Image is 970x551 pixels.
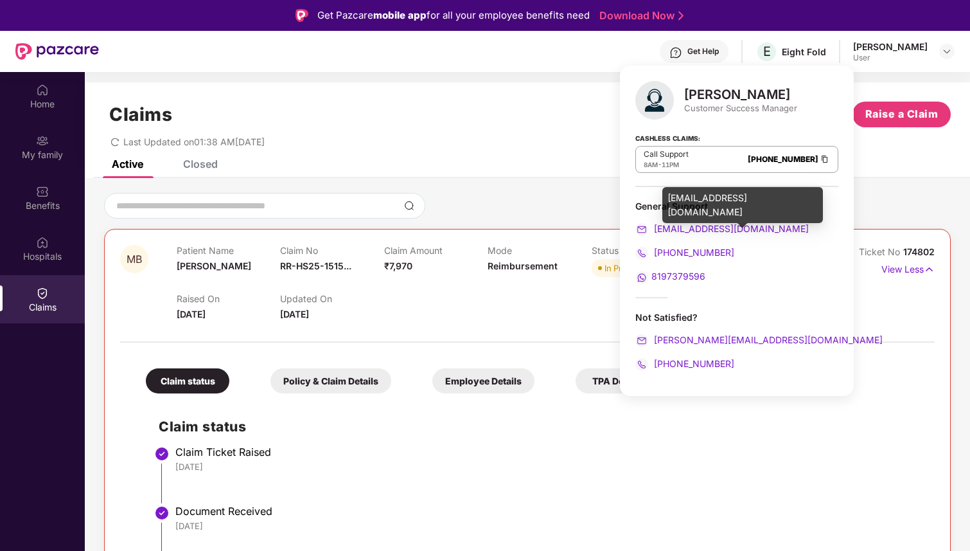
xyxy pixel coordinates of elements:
[177,293,280,304] p: Raised On
[651,271,705,282] span: 8197379596
[684,102,797,114] div: Customer Success Manager
[175,505,922,518] div: Document Received
[644,149,689,159] p: Call Support
[432,368,534,393] div: Employee Details
[687,46,719,57] div: Get Help
[175,520,922,532] div: [DATE]
[903,246,935,257] span: 174802
[865,106,939,122] span: Raise a Claim
[599,9,680,23] a: Download Now
[280,293,384,304] p: Updated On
[684,87,797,102] div: [PERSON_NAME]
[123,136,265,147] span: Last Updated on 01:38 AM[DATE]
[748,154,818,164] a: [PHONE_NUMBER]
[859,246,903,257] span: Ticket No
[852,102,951,127] button: Raise a Claim
[127,254,142,265] span: MB
[635,311,838,371] div: Not Satisfied?
[651,358,734,369] span: [PHONE_NUMBER]
[488,245,591,256] p: Mode
[488,260,558,271] span: Reimbursement
[177,309,206,320] span: [DATE]
[36,287,49,300] img: svg+xml;base64,PHN2ZyBpZD0iQ2xhaW0iIHhtbG5zPSJodHRwOi8vd3d3LnczLm9yZy8yMDAwL3N2ZyIgd2lkdGg9IjIwIi...
[662,161,679,168] span: 11PM
[110,136,119,147] span: redo
[36,84,49,96] img: svg+xml;base64,PHN2ZyBpZD0iSG9tZSIgeG1sbnM9Imh0dHA6Ly93d3cudzMub3JnLzIwMDAvc3ZnIiB3aWR0aD0iMjAiIG...
[183,158,218,170] div: Closed
[635,223,648,236] img: svg+xml;base64,PHN2ZyB4bWxucz0iaHR0cDovL3d3dy53My5vcmcvMjAwMC9zdmciIHdpZHRoPSIyMCIgaGVpZ2h0PSIyMC...
[154,505,170,521] img: svg+xml;base64,PHN2ZyBpZD0iU3RlcC1Eb25lLTMyeDMyIiB4bWxucz0iaHR0cDovL3d3dy53My5vcmcvMjAwMC9zdmciIH...
[635,200,838,212] div: General Support
[651,247,734,258] span: [PHONE_NUMBER]
[270,368,391,393] div: Policy & Claim Details
[384,260,412,271] span: ₹7,970
[635,271,648,284] img: svg+xml;base64,PHN2ZyB4bWxucz0iaHR0cDovL3d3dy53My5vcmcvMjAwMC9zdmciIHdpZHRoPSIyMCIgaGVpZ2h0PSIyMC...
[635,223,809,234] a: [EMAIL_ADDRESS][DOMAIN_NAME]
[36,134,49,147] img: svg+xml;base64,PHN2ZyB3aWR0aD0iMjAiIGhlaWdodD0iMjAiIHZpZXdCb3g9IjAgMCAyMCAyMCIgZmlsbD0ibm9uZSIgeG...
[112,158,143,170] div: Active
[146,368,229,393] div: Claim status
[295,9,308,22] img: Logo
[651,334,883,345] span: [PERSON_NAME][EMAIL_ADDRESS][DOMAIN_NAME]
[644,159,689,170] div: -
[669,46,682,59] img: svg+xml;base64,PHN2ZyBpZD0iSGVscC0zMngzMiIgeG1sbnM9Imh0dHA6Ly93d3cudzMub3JnLzIwMDAvc3ZnIiB3aWR0aD...
[373,9,427,21] strong: mobile app
[820,154,830,165] img: Clipboard Icon
[635,247,734,258] a: [PHONE_NUMBER]
[635,131,700,145] strong: Cashless Claims:
[924,262,935,276] img: svg+xml;base64,PHN2ZyB4bWxucz0iaHR0cDovL3d3dy53My5vcmcvMjAwMC9zdmciIHdpZHRoPSIxNyIgaGVpZ2h0PSIxNy...
[635,358,734,369] a: [PHONE_NUMBER]
[635,247,648,260] img: svg+xml;base64,PHN2ZyB4bWxucz0iaHR0cDovL3d3dy53My5vcmcvMjAwMC9zdmciIHdpZHRoPSIyMCIgaGVpZ2h0PSIyMC...
[280,309,309,320] span: [DATE]
[15,43,99,60] img: New Pazcare Logo
[604,262,646,275] div: In Process
[782,46,826,58] div: Eight Fold
[36,236,49,249] img: svg+xml;base64,PHN2ZyBpZD0iSG9zcGl0YWxzIiB4bWxucz0iaHR0cDovL3d3dy53My5vcmcvMjAwMC9zdmciIHdpZHRoPS...
[662,187,823,223] div: [EMAIL_ADDRESS][DOMAIN_NAME]
[644,161,658,168] span: 8AM
[384,245,488,256] p: Claim Amount
[154,446,170,462] img: svg+xml;base64,PHN2ZyBpZD0iU3RlcC1Eb25lLTMyeDMyIiB4bWxucz0iaHR0cDovL3d3dy53My5vcmcvMjAwMC9zdmciIH...
[635,334,883,345] a: [PERSON_NAME][EMAIL_ADDRESS][DOMAIN_NAME]
[635,200,838,284] div: General Support
[853,53,928,63] div: User
[635,271,705,282] a: 8197379596
[592,245,695,256] p: Status
[175,446,922,458] div: Claim Ticket Raised
[635,311,838,323] div: Not Satisfied?
[404,201,414,211] img: svg+xml;base64,PHN2ZyBpZD0iU2VhcmNoLTMyeDMyIiB4bWxucz0iaHR0cDovL3d3dy53My5vcmcvMjAwMC9zdmciIHdpZH...
[109,104,172,125] h1: Claims
[177,260,251,271] span: [PERSON_NAME]
[635,334,648,347] img: svg+xml;base64,PHN2ZyB4bWxucz0iaHR0cDovL3d3dy53My5vcmcvMjAwMC9zdmciIHdpZHRoPSIyMCIgaGVpZ2h0PSIyMC...
[576,368,659,393] div: TPA Details
[881,259,935,276] p: View Less
[635,81,674,120] img: svg+xml;base64,PHN2ZyB4bWxucz0iaHR0cDovL3d3dy53My5vcmcvMjAwMC9zdmciIHhtbG5zOnhsaW5rPSJodHRwOi8vd3...
[280,260,351,271] span: RR-HS25-1515...
[317,8,590,23] div: Get Pazcare for all your employee benefits need
[175,461,922,473] div: [DATE]
[678,9,683,23] img: Stroke
[36,185,49,198] img: svg+xml;base64,PHN2ZyBpZD0iQmVuZWZpdHMiIHhtbG5zPSJodHRwOi8vd3d3LnczLm9yZy8yMDAwL3N2ZyIgd2lkdGg9Ij...
[280,245,384,256] p: Claim No
[763,44,771,59] span: E
[651,223,809,234] span: [EMAIL_ADDRESS][DOMAIN_NAME]
[635,358,648,371] img: svg+xml;base64,PHN2ZyB4bWxucz0iaHR0cDovL3d3dy53My5vcmcvMjAwMC9zdmciIHdpZHRoPSIyMCIgaGVpZ2h0PSIyMC...
[159,416,922,437] h2: Claim status
[942,46,952,57] img: svg+xml;base64,PHN2ZyBpZD0iRHJvcGRvd24tMzJ4MzIiIHhtbG5zPSJodHRwOi8vd3d3LnczLm9yZy8yMDAwL3N2ZyIgd2...
[853,41,928,53] div: [PERSON_NAME]
[177,245,280,256] p: Patient Name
